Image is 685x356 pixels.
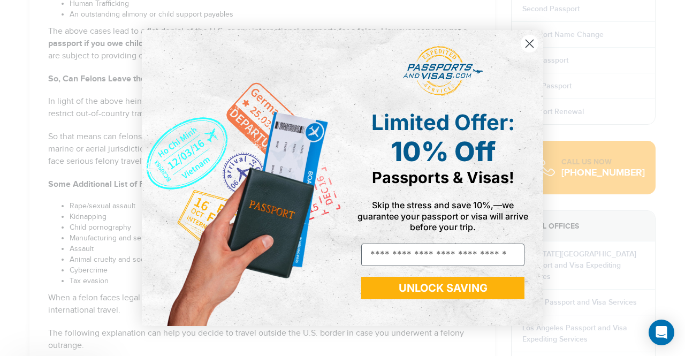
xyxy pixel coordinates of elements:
[649,320,674,345] div: Open Intercom Messenger
[371,109,515,135] span: Limited Offer:
[372,168,514,187] span: Passports & Visas!
[391,135,496,168] span: 10% Off
[357,200,528,232] span: Skip the stress and save 10%,—we guarantee your passport or visa will arrive before your trip.
[403,46,483,96] img: passports and visas
[142,30,342,326] img: de9cda0d-0715-46ca-9a25-073762a91ba7.png
[361,277,524,299] button: UNLOCK SAVING
[520,34,539,53] button: Close dialog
